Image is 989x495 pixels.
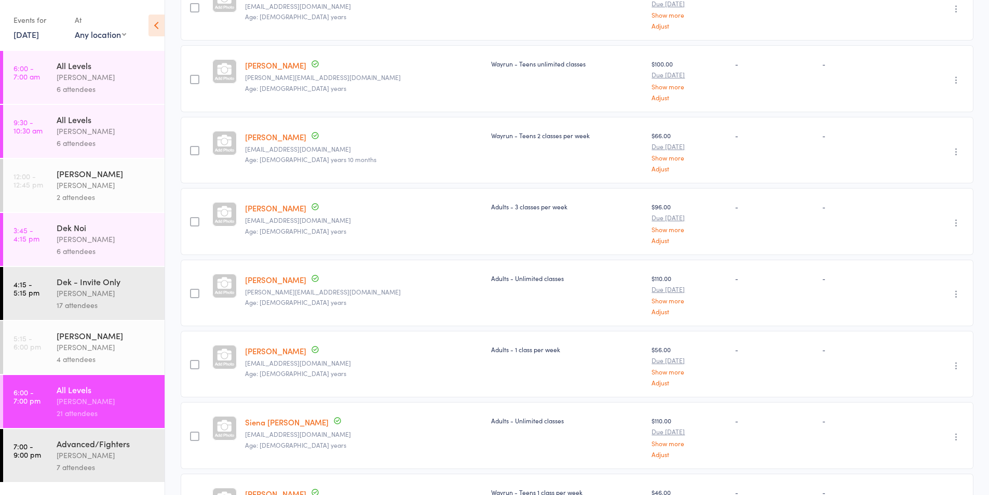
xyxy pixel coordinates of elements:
[652,308,727,315] a: Adjust
[652,22,727,29] a: Adjust
[245,369,346,378] span: Age: [DEMOGRAPHIC_DATA] years
[245,440,346,449] span: Age: [DEMOGRAPHIC_DATA] years
[13,64,40,81] time: 6:00 - 7:00 am
[652,286,727,293] small: Due [DATE]
[57,449,156,461] div: [PERSON_NAME]
[652,83,727,90] a: Show more
[652,154,727,161] a: Show more
[57,137,156,149] div: 6 attendees
[57,125,156,137] div: [PERSON_NAME]
[491,202,643,211] div: Adults - 3 classes per week
[245,298,346,306] span: Age: [DEMOGRAPHIC_DATA] years
[652,165,727,172] a: Adjust
[245,431,483,438] small: dpeters@aussiebb.com.au
[3,213,165,266] a: 3:45 -4:15 pmDek Noi[PERSON_NAME]6 attendees
[245,84,346,92] span: Age: [DEMOGRAPHIC_DATA] years
[652,297,727,304] a: Show more
[57,222,156,233] div: Dek Noi
[491,59,643,68] div: Wayrun - Teens unlimited classes
[57,114,156,125] div: All Levels
[822,202,912,211] div: -
[75,11,126,29] div: At
[652,440,727,447] a: Show more
[57,407,156,419] div: 21 attendees
[652,71,727,78] small: Due [DATE]
[57,461,156,473] div: 7 attendees
[57,168,156,179] div: [PERSON_NAME]
[3,51,165,104] a: 6:00 -7:00 amAll Levels[PERSON_NAME]6 attendees
[652,345,727,386] div: $56.00
[735,345,814,354] div: -
[245,60,306,71] a: [PERSON_NAME]
[57,287,156,299] div: [PERSON_NAME]
[3,267,165,320] a: 4:15 -5:15 pmDek - Invite Only[PERSON_NAME]17 attendees
[491,416,643,425] div: Adults - Unlimited classes
[652,94,727,101] a: Adjust
[13,280,39,297] time: 4:15 - 5:15 pm
[652,202,727,243] div: $96.00
[57,395,156,407] div: [PERSON_NAME]
[245,274,306,285] a: [PERSON_NAME]
[57,353,156,365] div: 4 attendees
[13,118,43,135] time: 9:30 - 10:30 am
[57,341,156,353] div: [PERSON_NAME]
[57,191,156,203] div: 2 attendees
[652,131,727,172] div: $66.00
[245,155,376,164] span: Age: [DEMOGRAPHIC_DATA] years 10 months
[491,274,643,283] div: Adults - Unlimited classes
[3,429,165,482] a: 7:00 -9:00 pmAdvanced/Fighters[PERSON_NAME]7 attendees
[13,442,41,459] time: 7:00 - 9:00 pm
[822,131,912,140] div: -
[652,226,727,233] a: Show more
[491,345,643,354] div: Adults - 1 class per week
[13,172,43,189] time: 12:00 - 12:45 pm
[57,438,156,449] div: Advanced/Fighters
[735,274,814,283] div: -
[245,203,306,213] a: [PERSON_NAME]
[652,214,727,221] small: Due [DATE]
[735,59,814,68] div: -
[822,274,912,283] div: -
[652,274,727,315] div: $110.00
[245,217,483,224] small: mythelrichards@gmail.com
[652,379,727,386] a: Adjust
[735,416,814,425] div: -
[13,334,41,351] time: 5:15 - 6:00 pm
[822,416,912,425] div: -
[652,11,727,18] a: Show more
[652,451,727,458] a: Adjust
[652,368,727,375] a: Show more
[57,245,156,257] div: 6 attendees
[3,375,165,428] a: 6:00 -7:00 pmAll Levels[PERSON_NAME]21 attendees
[57,233,156,245] div: [PERSON_NAME]
[245,131,306,142] a: [PERSON_NAME]
[245,417,329,427] a: Siena [PERSON_NAME]
[57,384,156,395] div: All Levels
[245,145,483,153] small: mateomorenonav8@gmail.com
[652,237,727,244] a: Adjust
[3,159,165,212] a: 12:00 -12:45 pm[PERSON_NAME][PERSON_NAME]2 attendees
[652,428,727,435] small: Due [DATE]
[13,11,64,29] div: Events for
[57,71,156,83] div: [PERSON_NAME]
[652,357,727,364] small: Due [DATE]
[13,29,39,40] a: [DATE]
[57,83,156,95] div: 6 attendees
[652,143,727,150] small: Due [DATE]
[822,59,912,68] div: -
[57,299,156,311] div: 17 attendees
[245,12,346,21] span: Age: [DEMOGRAPHIC_DATA] years
[245,226,346,235] span: Age: [DEMOGRAPHIC_DATA] years
[652,416,727,457] div: $110.00
[652,59,727,100] div: $100.00
[13,388,40,405] time: 6:00 - 7:00 pm
[3,321,165,374] a: 5:15 -6:00 pm[PERSON_NAME][PERSON_NAME]4 attendees
[491,131,643,140] div: Wayrun - Teens 2 classes per week
[735,202,814,211] div: -
[245,345,306,356] a: [PERSON_NAME]
[57,60,156,71] div: All Levels
[57,179,156,191] div: [PERSON_NAME]
[57,330,156,341] div: [PERSON_NAME]
[245,288,483,296] small: nathan.micallef14@gmail.com
[13,226,39,243] time: 3:45 - 4:15 pm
